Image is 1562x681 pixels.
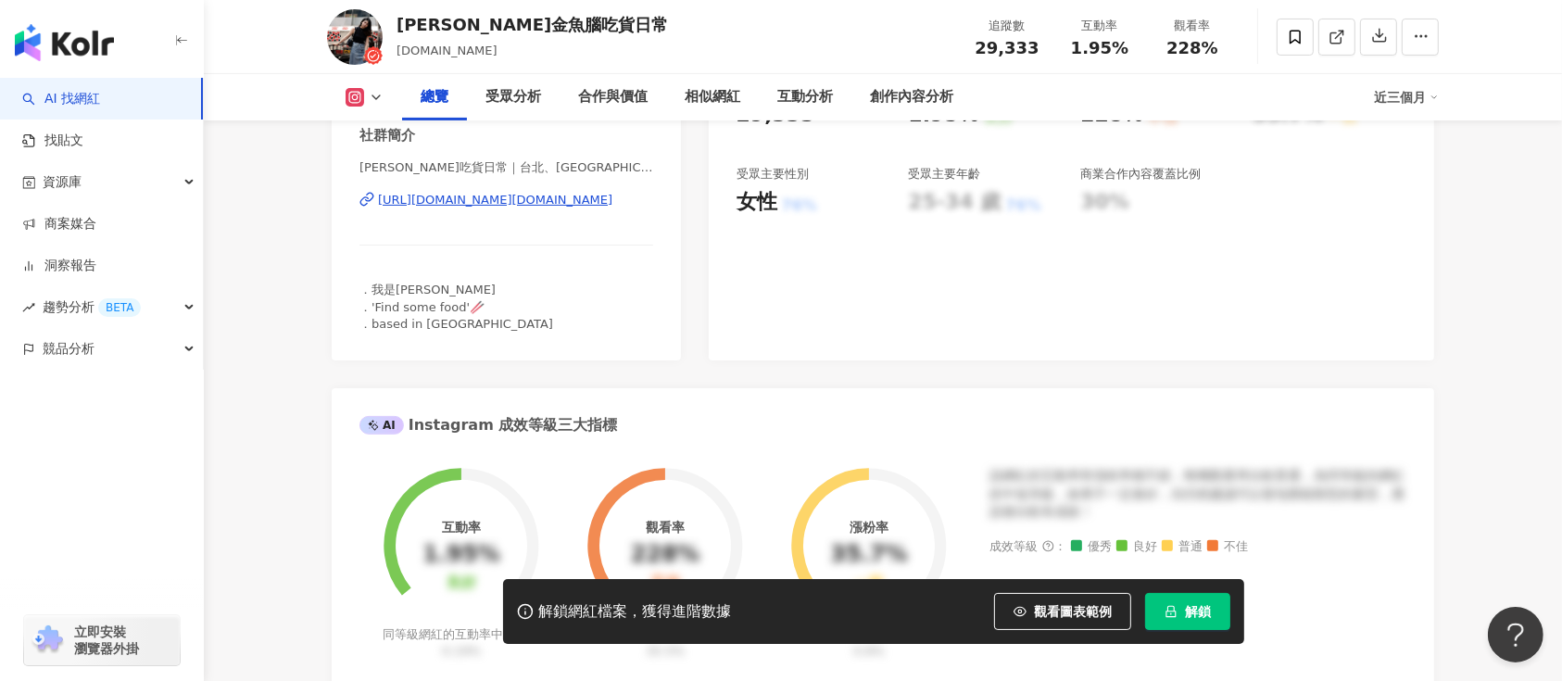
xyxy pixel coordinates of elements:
[1162,540,1203,554] span: 普通
[1374,82,1439,112] div: 近三個月
[30,625,66,655] img: chrome extension
[442,644,480,658] span: 0.19%
[22,215,96,233] a: 商案媒合
[1064,17,1135,35] div: 互動率
[830,542,907,568] div: 35.7%
[1207,540,1248,554] span: 不佳
[1071,540,1112,554] span: 優秀
[1165,605,1178,618] span: lock
[22,132,83,150] a: 找貼文
[22,90,100,108] a: searchAI 找網紅
[650,574,680,592] div: 不佳
[43,328,94,370] span: 競品分析
[854,574,884,592] div: 一般
[646,644,684,658] span: 35.5%
[975,38,1039,57] span: 29,333
[1080,166,1201,183] div: 商業合作內容覆蓋比例
[1185,604,1211,619] span: 解鎖
[359,159,653,176] span: [PERSON_NAME]吃貨日常｜台北、[GEOGRAPHIC_DATA] | zero.foodielife
[397,13,668,36] div: [PERSON_NAME]金魚腦吃貨日常
[1034,604,1112,619] span: 觀看圖表範例
[74,624,139,657] span: 立即安裝 瀏覽器外掛
[908,166,980,183] div: 受眾主要年齡
[485,86,541,108] div: 受眾分析
[359,416,404,435] div: AI
[1145,593,1230,630] button: 解鎖
[15,24,114,61] img: logo
[853,644,884,658] span: 0.8%
[447,574,476,592] div: 良好
[24,615,180,665] a: chrome extension立即安裝 瀏覽器外掛
[777,86,833,108] div: 互動分析
[737,188,777,217] div: 女性
[397,44,498,57] span: [DOMAIN_NAME]
[98,298,141,317] div: BETA
[1071,39,1128,57] span: 1.95%
[1116,540,1157,554] span: 良好
[43,161,82,203] span: 資源庫
[1157,17,1228,35] div: 觀看率
[989,540,1406,554] div: 成效等級 ：
[442,520,481,535] div: 互動率
[538,602,731,622] div: 解鎖網紅檔案，獲得進階數據
[646,520,685,535] div: 觀看率
[359,192,653,208] a: [URL][DOMAIN_NAME][DOMAIN_NAME]
[22,257,96,275] a: 洞察報告
[422,542,499,568] div: 1.95%
[850,520,888,535] div: 漲粉率
[359,126,415,145] div: 社群簡介
[1166,39,1218,57] span: 228%
[578,86,648,108] div: 合作與價值
[327,9,383,65] img: KOL Avatar
[421,86,448,108] div: 總覽
[359,415,617,435] div: Instagram 成效等級三大指標
[359,283,553,330] span: ．我是[PERSON_NAME] ．'Find some food'🥢 ．based in [GEOGRAPHIC_DATA]
[378,192,612,208] div: [URL][DOMAIN_NAME][DOMAIN_NAME]
[22,301,35,314] span: rise
[43,286,141,328] span: 趨勢分析
[685,86,740,108] div: 相似網紅
[989,467,1406,522] div: 該網紅的互動率和漲粉率都不錯，唯獨觀看率比較普通，為同等級的網紅的中低等級，效果不一定會好，但仍然建議可以發包開箱類型的案型，應該會比較有成效！
[737,166,809,183] div: 受眾主要性別
[972,17,1042,35] div: 追蹤數
[994,593,1131,630] button: 觀看圖表範例
[870,86,953,108] div: 創作內容分析
[631,542,699,568] div: 228%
